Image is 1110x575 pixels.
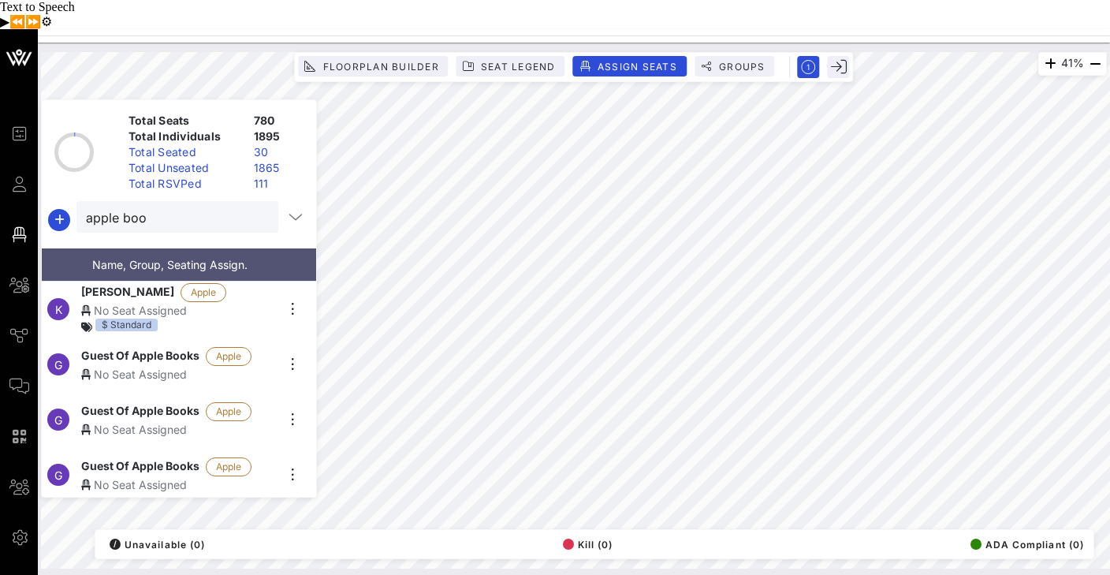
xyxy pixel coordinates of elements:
span: Name, Group, Seating Assign. [92,258,248,271]
button: Settings [41,14,52,29]
span: Groups [718,61,765,73]
button: Kill (0) [558,533,613,555]
div: 111 [248,176,310,192]
span: [PERSON_NAME] [81,283,174,302]
button: ADA Compliant (0) [966,533,1084,555]
span: Guest Of Apple Books [81,457,199,476]
button: Groups [695,56,775,77]
div: 780 [248,113,310,129]
div: Total Individuals [122,129,248,144]
div: 41% [1038,52,1107,76]
span: K [55,303,62,316]
span: Apple [216,403,241,420]
button: Assign Seats [573,56,687,77]
span: Apple [216,458,241,476]
div: Total Seats [122,113,248,129]
span: Guest Of Apple Books [81,347,199,366]
span: G [54,413,62,427]
div: / [110,539,121,550]
span: ADA Compliant (0) [970,539,1084,551]
div: 30 [248,144,310,160]
span: Apple [216,348,241,365]
div: No Seat Assigned [81,476,275,493]
span: Kill (0) [563,539,613,551]
span: Unavailable (0) [110,539,205,551]
span: Assign Seats [597,61,677,73]
div: Total Seated [122,144,248,160]
span: Seat Legend [480,61,556,73]
div: Total Unseated [122,160,248,176]
span: Apple [191,284,216,301]
div: No Seat Assigned [81,421,275,438]
button: Previous [9,14,25,29]
div: 1865 [248,160,310,176]
div: Total RSVPed [122,176,248,192]
div: $ Standard [95,319,158,331]
button: /Unavailable (0) [105,533,205,555]
span: G [54,469,62,482]
div: No Seat Assigned [81,302,275,319]
button: Floorplan Builder [298,56,448,77]
span: Floorplan Builder [322,61,438,73]
div: 1895 [248,129,310,144]
div: No Seat Assigned [81,366,275,383]
span: G [54,358,62,372]
button: Seat Legend [456,56,565,77]
button: Forward [25,14,41,29]
span: Guest Of Apple Books [81,402,199,421]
